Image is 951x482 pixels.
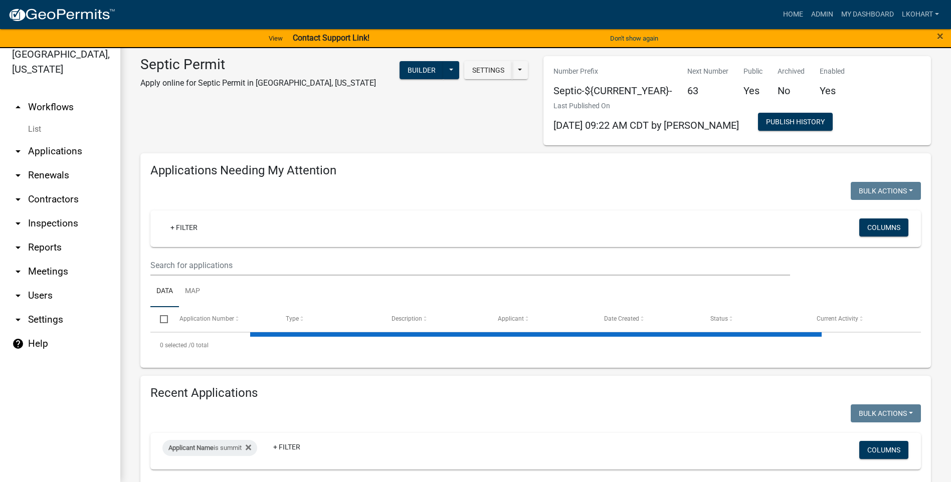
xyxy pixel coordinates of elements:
div: 0 total [150,333,921,358]
span: [DATE] 09:22 AM CDT by [PERSON_NAME] [553,119,739,131]
span: Applicant Name [168,444,214,451]
button: Columns [859,441,908,459]
a: + Filter [265,438,308,456]
datatable-header-cell: Date Created [595,307,701,331]
input: Search for applications [150,255,790,276]
button: Builder [400,61,444,79]
p: Last Published On [553,101,739,111]
p: Apply online for Septic Permit in [GEOGRAPHIC_DATA], [US_STATE] [140,77,376,89]
span: Current Activity [817,315,858,322]
span: 0 selected / [160,342,191,349]
a: Admin [807,5,837,24]
i: arrow_drop_down [12,314,24,326]
datatable-header-cell: Current Activity [807,307,913,331]
button: Don't show again [606,30,662,47]
h3: Septic Permit [140,56,376,73]
strong: Contact Support Link! [293,33,369,43]
datatable-header-cell: Type [276,307,382,331]
button: Close [937,30,943,42]
i: arrow_drop_down [12,266,24,278]
p: Next Number [687,66,728,77]
p: Number Prefix [553,66,672,77]
h5: 63 [687,85,728,97]
a: Data [150,276,179,308]
h5: Septic-${CURRENT_YEAR}- [553,85,672,97]
span: × [937,29,943,43]
h4: Recent Applications [150,386,921,400]
i: arrow_drop_down [12,290,24,302]
datatable-header-cell: Status [701,307,807,331]
h5: Yes [743,85,763,97]
i: arrow_drop_up [12,101,24,113]
i: help [12,338,24,350]
a: Home [779,5,807,24]
h4: Applications Needing My Attention [150,163,921,178]
a: View [265,30,287,47]
button: Bulk Actions [851,182,921,200]
a: lkohart [898,5,943,24]
datatable-header-cell: Description [382,307,488,331]
p: Archived [778,66,805,77]
a: Map [179,276,206,308]
span: Description [392,315,422,322]
i: arrow_drop_down [12,242,24,254]
button: Publish History [758,113,833,131]
h5: Yes [820,85,845,97]
span: Application Number [179,315,234,322]
span: Type [286,315,299,322]
i: arrow_drop_down [12,169,24,181]
datatable-header-cell: Select [150,307,169,331]
a: + Filter [162,218,206,236]
i: arrow_drop_down [12,193,24,205]
p: Public [743,66,763,77]
button: Columns [859,218,908,236]
span: Status [710,315,728,322]
span: Applicant [498,315,524,322]
datatable-header-cell: Applicant [488,307,595,331]
i: arrow_drop_down [12,217,24,229]
datatable-header-cell: Application Number [169,307,276,331]
wm-modal-confirm: Workflow Publish History [758,118,833,126]
div: is summit [162,440,257,456]
a: My Dashboard [837,5,898,24]
i: arrow_drop_down [12,145,24,157]
p: Enabled [820,66,845,77]
h5: No [778,85,805,97]
button: Settings [464,61,512,79]
span: Date Created [604,315,639,322]
button: Bulk Actions [851,404,921,422]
